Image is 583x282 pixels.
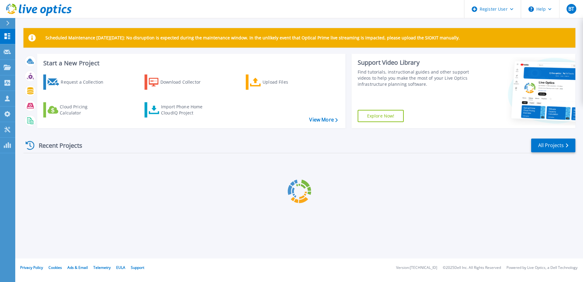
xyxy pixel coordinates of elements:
[60,104,109,116] div: Cloud Pricing Calculator
[45,35,460,40] p: Scheduled Maintenance [DATE][DATE]: No disruption is expected during the maintenance window. In t...
[67,265,88,270] a: Ads & Email
[145,74,213,90] a: Download Collector
[61,76,109,88] div: Request a Collection
[23,138,91,153] div: Recent Projects
[358,59,472,67] div: Support Video Library
[309,117,338,123] a: View More
[443,266,501,270] li: © 2025 Dell Inc. All Rights Reserved
[160,76,209,88] div: Download Collector
[396,266,437,270] li: Version: [TECHNICAL_ID]
[531,139,575,152] a: All Projects
[48,265,62,270] a: Cookies
[161,104,209,116] div: Import Phone Home CloudIQ Project
[506,266,578,270] li: Powered by Live Optics, a Dell Technology
[116,265,125,270] a: EULA
[43,102,111,117] a: Cloud Pricing Calculator
[43,60,338,67] h3: Start a New Project
[43,74,111,90] a: Request a Collection
[263,76,311,88] div: Upload Files
[358,69,472,87] div: Find tutorials, instructional guides and other support videos to help you make the most of your L...
[93,265,111,270] a: Telemetry
[20,265,43,270] a: Privacy Policy
[358,110,404,122] a: Explore Now!
[246,74,314,90] a: Upload Files
[568,6,574,11] span: BT
[131,265,144,270] a: Support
